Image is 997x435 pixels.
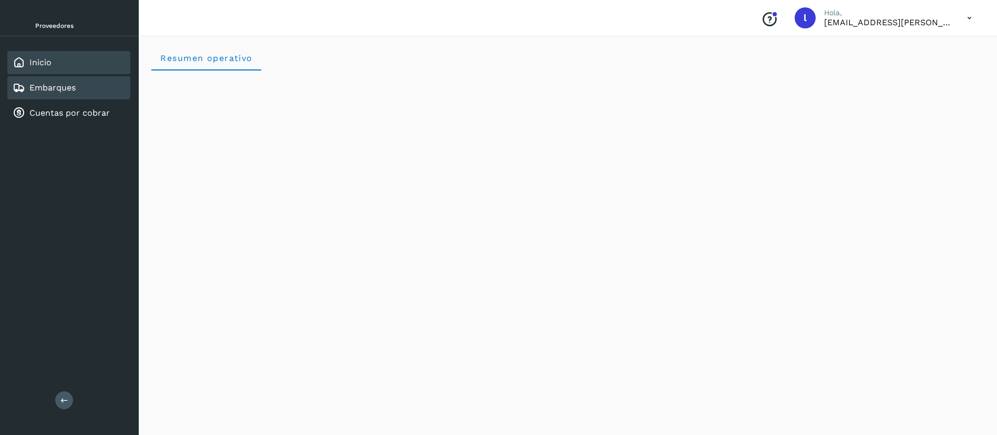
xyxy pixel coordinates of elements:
div: Inicio [7,51,130,74]
a: Cuentas por cobrar [29,108,110,118]
div: Cuentas por cobrar [7,102,130,125]
p: Proveedores [35,22,126,29]
p: Hola, [824,8,950,17]
a: Inicio [29,57,52,67]
a: Embarques [29,83,76,93]
p: lauraamalia.castillo@xpertal.com [824,17,950,27]
div: Embarques [7,76,130,99]
span: Resumen operativo [160,53,253,63]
